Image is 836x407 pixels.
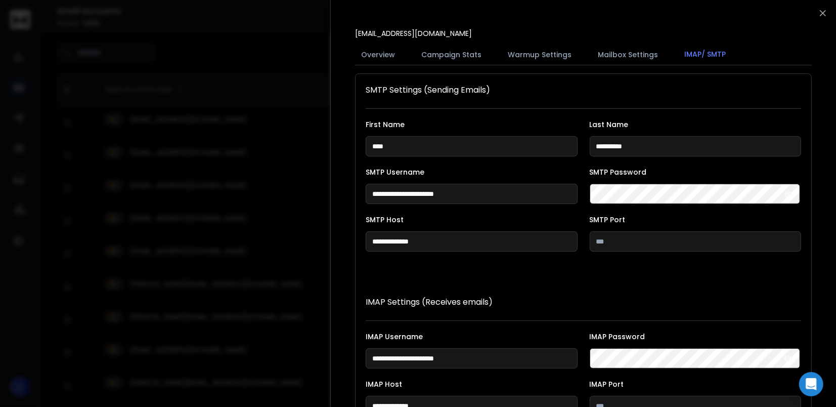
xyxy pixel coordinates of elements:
label: IMAP Host [366,381,578,388]
div: Open Intercom Messenger [799,372,823,396]
button: Mailbox Settings [592,44,664,66]
label: IMAP Password [590,333,802,340]
button: IMAP/ SMTP [678,43,732,66]
label: SMTP Password [590,169,802,176]
h1: SMTP Settings (Sending Emails) [366,84,801,96]
p: IMAP Settings (Receives emails) [366,296,801,308]
label: IMAP Port [590,381,802,388]
label: First Name [366,121,578,128]
label: Last Name [590,121,802,128]
label: SMTP Port [590,216,802,223]
label: SMTP Host [366,216,578,223]
button: Warmup Settings [502,44,578,66]
button: Campaign Stats [415,44,488,66]
button: Overview [355,44,401,66]
label: SMTP Username [366,169,578,176]
label: IMAP Username [366,333,578,340]
p: [EMAIL_ADDRESS][DOMAIN_NAME] [355,28,472,38]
